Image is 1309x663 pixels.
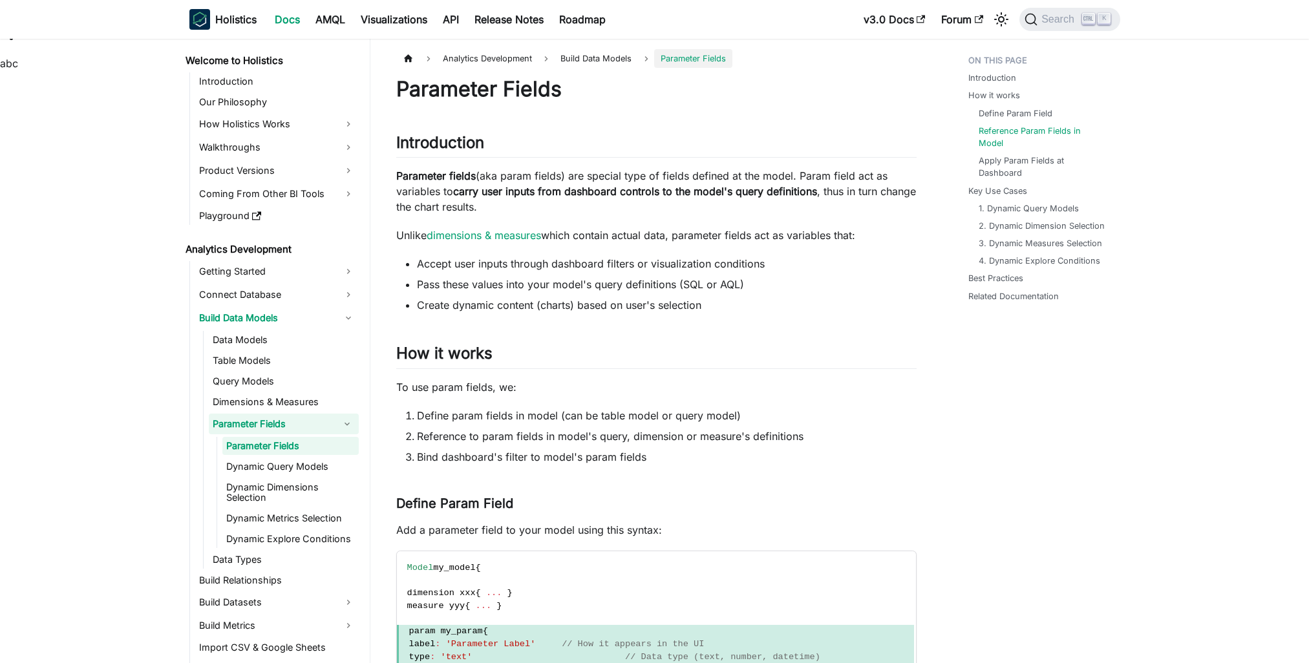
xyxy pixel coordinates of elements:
span: Model [407,563,434,573]
a: Table Models [209,352,359,370]
a: How it works [968,89,1020,101]
span: : [435,639,440,649]
h2: Introduction [396,133,917,158]
span: dimension xxx [407,588,476,598]
span: Parameter Fields [654,49,732,68]
a: Playground [195,207,359,225]
a: Our Philosophy [195,93,359,111]
h1: Parameter Fields [396,76,917,102]
a: Build Metrics [195,615,359,636]
a: Dynamic Explore Conditions [222,530,359,548]
a: Product Versions [195,160,359,181]
span: 'Parameter Label' [446,639,536,649]
span: my_model [433,563,475,573]
a: dimensions & measures [427,229,541,242]
b: Holistics [215,12,257,27]
span: : [430,652,435,662]
span: { [476,563,481,573]
span: Build Data Models [554,49,638,68]
a: How Holistics Works [195,114,359,134]
a: 2. Dynamic Dimension Selection [979,220,1105,232]
a: Dynamic Dimensions Selection [222,478,359,507]
a: Connect Database [195,284,359,305]
a: Data Types [209,551,359,569]
img: Holistics [189,9,210,30]
a: Define Param Field [979,107,1052,120]
a: Apply Param Fields at Dashboard [979,154,1107,179]
a: Introduction [195,72,359,90]
li: Bind dashboard's filter to model's param fields [417,449,917,465]
h2: How it works [396,344,917,368]
li: Define param fields in model (can be table model or query model) [417,408,917,423]
button: Search (Ctrl+K) [1019,8,1120,31]
a: Visualizations [353,9,435,30]
a: Parameter Fields [222,437,359,455]
a: Getting Started [195,261,359,282]
span: param my_param [409,626,483,636]
span: 'text' [440,652,472,662]
span: measure yyy [407,601,465,611]
a: HolisticsHolistics [189,9,257,30]
span: { [465,601,470,611]
span: // How it appears in the UI [562,639,704,649]
a: 4. Dynamic Explore Conditions [979,255,1100,267]
a: Dynamic Query Models [222,458,359,476]
span: ... [476,601,491,611]
a: Coming From Other BI Tools [195,184,359,204]
a: Data Models [209,331,359,349]
button: Switch between dark and light mode (currently light mode) [991,9,1012,30]
a: API [435,9,467,30]
button: Collapse sidebar category 'Parameter Fields' [335,414,359,434]
p: To use param fields, we: [396,379,917,395]
span: } [496,601,502,611]
a: AMQL [308,9,353,30]
h3: Define Param Field [396,496,917,512]
a: Dimensions & Measures [209,393,359,411]
strong: Parameter fields [396,169,476,182]
a: Key Use Cases [968,185,1027,197]
a: Query Models [209,372,359,390]
p: (aka param fields) are special type of fields defined at the model. Param field act as variables ... [396,168,917,215]
a: Docs [267,9,308,30]
p: Add a parameter field to your model using this syntax: [396,522,917,538]
span: ... [486,588,502,598]
kbd: K [1098,13,1111,25]
a: Best Practices [968,272,1023,284]
a: Build Data Models [195,308,359,328]
a: Walkthroughs [195,137,359,158]
li: Reference to param fields in model's query, dimension or measure's definitions [417,428,917,444]
a: 1. Dynamic Query Models [979,202,1079,215]
nav: Docs sidebar [176,39,370,663]
span: Search [1038,14,1082,25]
li: Create dynamic content (charts) based on user's selection [417,297,917,313]
a: Forum [933,9,991,30]
a: Home page [396,49,421,68]
p: Unlike which contain actual data, parameter fields act as variables that: [396,227,917,243]
a: Analytics Development [182,240,359,258]
span: Analytics Development [436,49,538,68]
a: Reference Param Fields in Model [979,125,1107,149]
a: Import CSV & Google Sheets [195,638,359,657]
a: Build Datasets [195,592,359,613]
a: Build Relationships [195,571,359,589]
span: { [476,588,481,598]
a: 3. Dynamic Measures Selection [979,237,1102,249]
a: Related Documentation [968,290,1059,302]
a: Welcome to Holistics [182,52,359,70]
span: type [409,652,431,662]
a: Parameter Fields [209,414,335,434]
a: v3.0 Docs [856,9,933,30]
li: Pass these values into your model's query definitions (SQL or AQL) [417,277,917,292]
a: Dynamic Metrics Selection [222,509,359,527]
strong: carry user inputs from dashboard controls to the model's query definitions [453,185,817,198]
span: } [507,588,513,598]
a: Introduction [968,72,1016,84]
nav: Breadcrumbs [396,49,917,68]
span: // Data type (text, number, datetime) [625,652,820,662]
a: Release Notes [467,9,551,30]
span: label [409,639,436,649]
li: Accept user inputs through dashboard filters or visualization conditions [417,256,917,271]
span: { [483,626,488,636]
a: Roadmap [551,9,613,30]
